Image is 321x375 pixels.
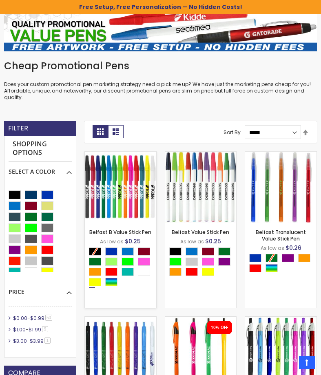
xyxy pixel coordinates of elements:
[286,244,301,252] span: $0.26
[122,258,134,266] div: Lime Green
[298,254,310,262] div: Orange
[186,247,198,256] div: Blue Light
[89,247,156,288] div: Select A Color
[245,316,317,323] a: Preston Translucent Pen
[9,136,72,162] strong: Shopping Options
[4,60,317,73] h1: Cheap Promotional Pens
[44,337,51,344] span: 1
[165,152,237,223] img: Belfast Value Stick Pen
[169,258,182,266] div: Lime Green
[245,152,317,223] img: Belfast Translucent Value Stick Pen
[85,316,156,323] a: Custom Cambria Plastic Retractable Ballpoint Pen - Monochromatic Body Color
[30,315,44,322] span: $0.99
[165,316,237,323] a: Neon Slimster Pen
[85,152,156,223] img: Belfast B Value Stick Pen
[30,337,44,344] span: $3.99
[105,258,117,266] div: Green Light
[89,229,151,236] a: Belfast B Value Stick Pen
[249,264,261,272] div: Red
[89,268,101,276] div: Orange
[45,315,52,321] span: 50
[266,264,278,272] div: Assorted
[256,229,306,242] a: Belfast Translucent Value Stick Pen
[261,245,284,251] span: As low as
[205,237,221,245] span: $0.25
[13,326,26,333] span: $1.00
[202,268,214,276] div: Yellow
[186,268,198,276] div: Red
[85,151,156,158] a: Belfast B Value Stick Pen
[9,162,72,176] div: Select A Color
[105,278,117,286] div: Assorted
[4,60,317,101] div: Does your custom promotional pen marketing strategy need a pick me up? We have just the marketing...
[165,151,237,158] a: Belfast Value Stick Pen
[105,247,117,256] div: Blue
[13,315,27,322] span: $0.00
[282,254,294,262] div: Purple
[100,238,124,245] span: As low as
[172,229,229,236] a: Belfast Value Stick Pen
[218,247,230,256] div: Green
[254,353,321,375] iframe: Google Customer Reviews
[224,129,241,136] label: Sort By
[249,254,261,262] div: Blue
[180,238,204,245] span: As low as
[169,268,182,276] div: Orange
[11,315,55,322] a: $0.00-$0.9950
[105,268,117,276] div: Red
[249,254,317,274] div: Select A Color
[13,337,27,344] span: $3.00
[169,247,237,278] div: Select A Color
[138,247,150,256] div: Burgundy
[93,125,108,138] strong: Grid
[245,151,317,158] a: Belfast Translucent Value Stick Pen
[218,258,230,266] div: Purple
[9,282,72,296] div: Price
[89,258,101,266] div: Green
[11,326,51,333] a: $1.00-$1.999
[11,337,53,344] a: $3.00-$3.991
[8,124,28,133] strong: Filter
[4,11,317,52] img: Value Pens
[122,268,134,276] div: Teal
[202,247,214,256] div: Burgundy
[29,326,41,333] span: $1.99
[138,268,150,276] div: White
[211,325,228,331] div: 10% OFF
[125,237,141,245] span: $0.25
[42,326,48,332] span: 9
[89,278,101,286] div: Yellow
[202,258,214,266] div: Pink
[122,247,134,256] div: Blue Light
[169,247,182,256] div: Black
[138,258,150,266] div: Pink
[186,258,198,266] div: Grey Light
